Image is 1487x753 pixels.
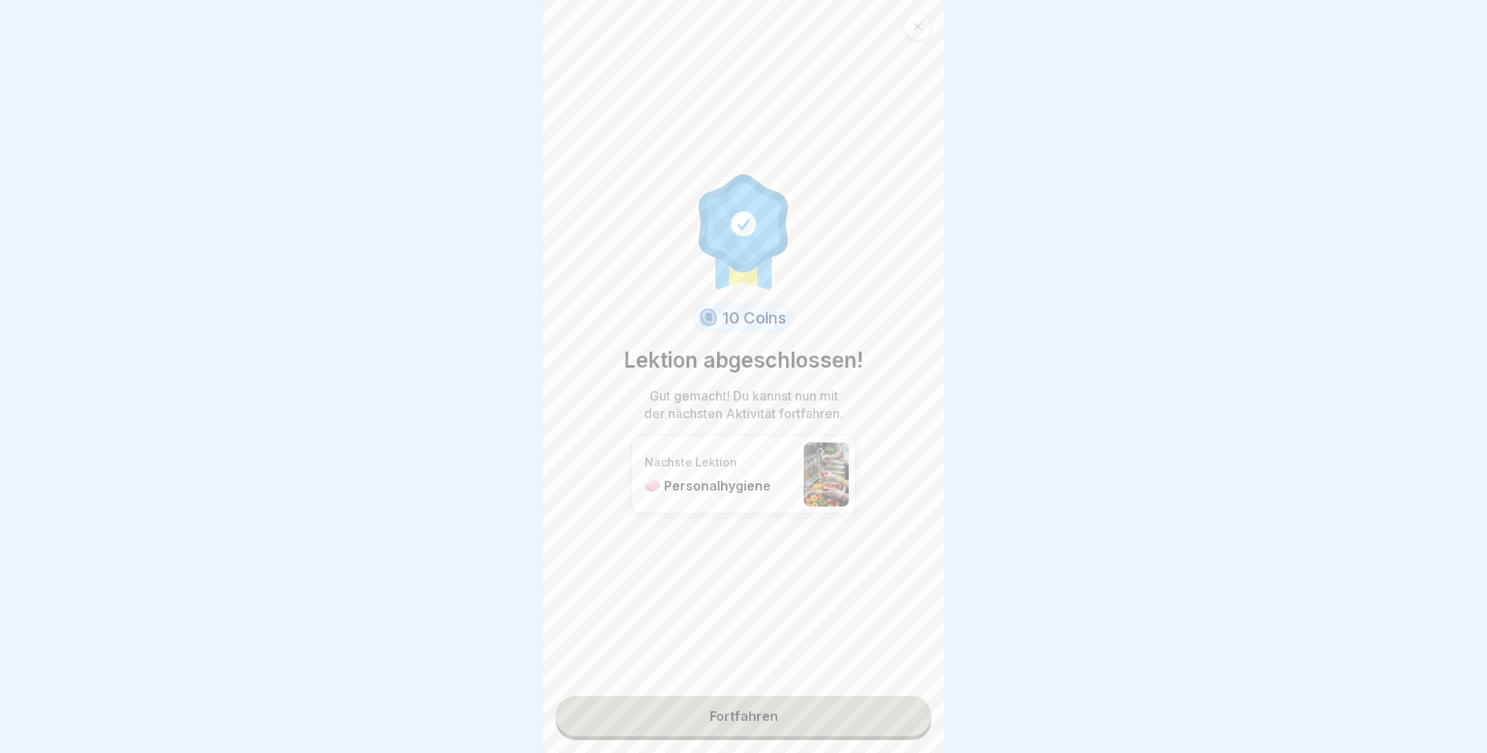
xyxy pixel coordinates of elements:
a: Fortfahren [556,696,931,736]
img: completion.svg [690,170,797,291]
p: Lektion abgeschlossen! [624,345,863,376]
img: coin.svg [696,306,719,330]
p: 🧼 Personalhygiene [645,478,796,494]
div: 10 Coins [694,303,793,332]
p: Gut gemacht! Du kannst nun mit der nächsten Aktivität fortfahren. [639,387,848,422]
p: Nächste Lektion [645,455,796,470]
